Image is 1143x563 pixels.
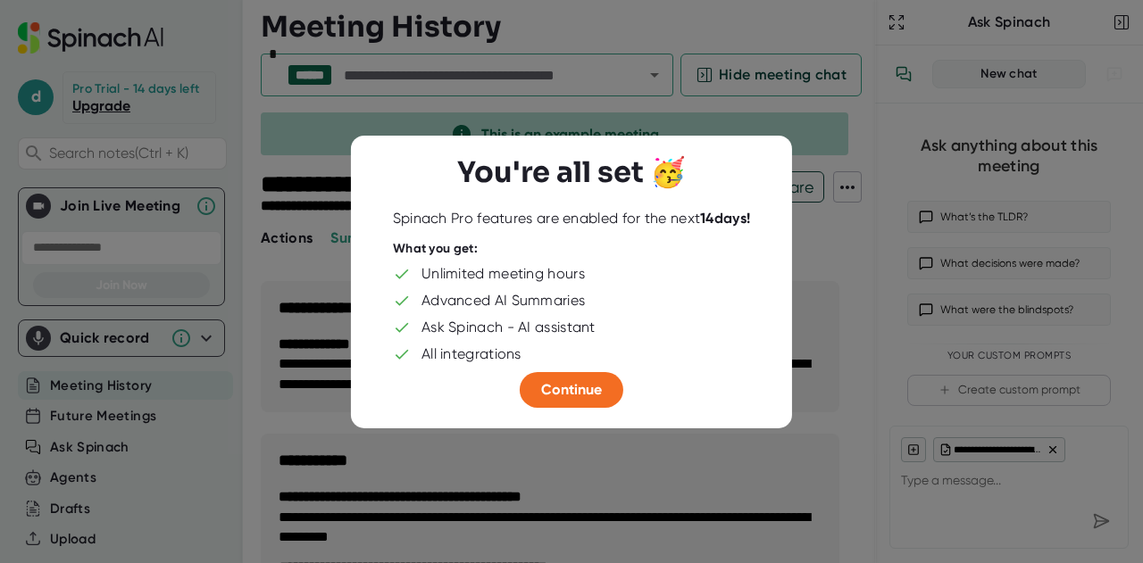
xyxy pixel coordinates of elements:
div: Unlimited meeting hours [421,265,585,283]
h3: You're all set 🥳 [457,155,686,189]
div: Spinach Pro features are enabled for the next [393,210,751,228]
span: Continue [541,381,602,398]
button: Continue [520,372,623,408]
div: Advanced AI Summaries [421,292,585,310]
div: Ask Spinach - AI assistant [421,319,596,336]
div: All integrations [421,345,521,363]
b: 14 days! [700,210,750,227]
div: What you get: [393,241,478,257]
